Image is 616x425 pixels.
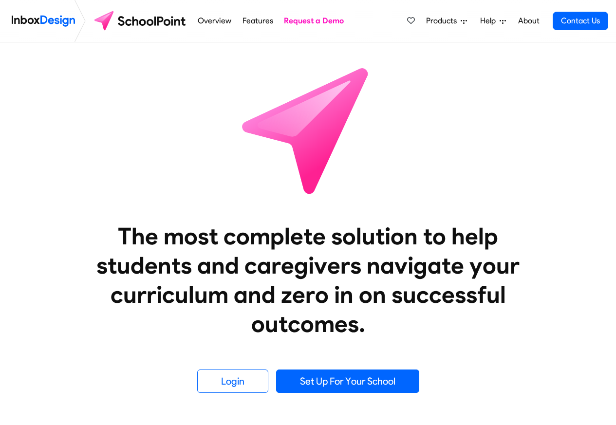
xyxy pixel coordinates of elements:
[276,370,419,393] a: Set Up For Your School
[515,11,542,31] a: About
[90,9,192,33] img: schoolpoint logo
[553,12,608,30] a: Contact Us
[221,42,396,218] img: icon_schoolpoint.svg
[476,11,510,31] a: Help
[281,11,347,31] a: Request a Demo
[480,15,500,27] span: Help
[422,11,471,31] a: Products
[240,11,276,31] a: Features
[197,370,268,393] a: Login
[195,11,234,31] a: Overview
[426,15,461,27] span: Products
[77,222,540,338] heading: The most complete solution to help students and caregivers navigate your curriculum and zero in o...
